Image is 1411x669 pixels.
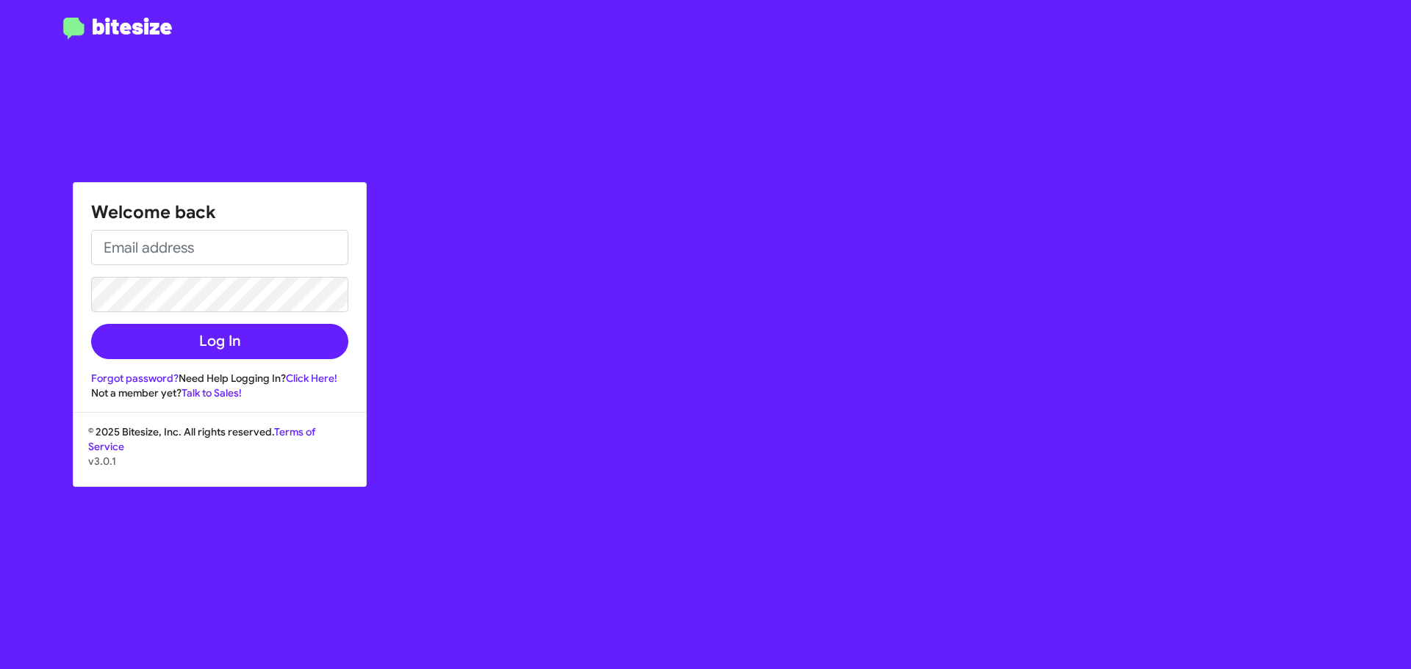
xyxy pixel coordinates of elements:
h1: Welcome back [91,200,348,224]
a: Talk to Sales! [182,386,242,399]
a: Forgot password? [91,372,179,385]
p: v3.0.1 [88,454,351,469]
a: Click Here! [286,372,337,385]
button: Log In [91,324,348,359]
div: Need Help Logging In? [91,371,348,386]
input: Email address [91,230,348,265]
div: Not a member yet? [91,386,348,400]
div: © 2025 Bitesize, Inc. All rights reserved. [73,424,366,486]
